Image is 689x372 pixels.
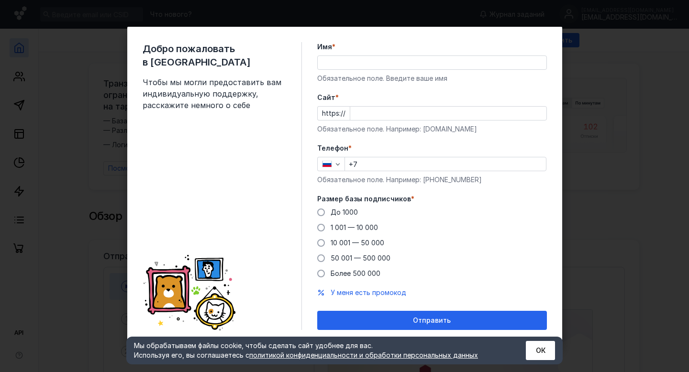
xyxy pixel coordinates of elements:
[317,124,547,134] div: Обязательное поле. Например: [DOMAIN_NAME]
[143,42,286,69] span: Добро пожаловать в [GEOGRAPHIC_DATA]
[331,288,406,297] button: У меня есть промокод
[317,42,332,52] span: Имя
[143,77,286,111] span: Чтобы мы могли предоставить вам индивидуальную поддержку, расскажите немного о себе
[331,223,378,231] span: 1 001 — 10 000
[526,341,555,360] button: ОК
[331,208,358,216] span: До 1000
[413,317,451,325] span: Отправить
[331,239,384,247] span: 10 001 — 50 000
[331,269,380,277] span: Более 500 000
[317,143,348,153] span: Телефон
[317,194,411,204] span: Размер базы подписчиков
[317,74,547,83] div: Обязательное поле. Введите ваше имя
[331,288,406,296] span: У меня есть промокод
[249,351,478,359] a: политикой конфиденциальности и обработки персональных данных
[134,341,502,360] div: Мы обрабатываем файлы cookie, чтобы сделать сайт удобнее для вас. Используя его, вы соглашаетесь c
[331,254,390,262] span: 50 001 — 500 000
[317,93,335,102] span: Cайт
[317,175,547,185] div: Обязательное поле. Например: [PHONE_NUMBER]
[317,311,547,330] button: Отправить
